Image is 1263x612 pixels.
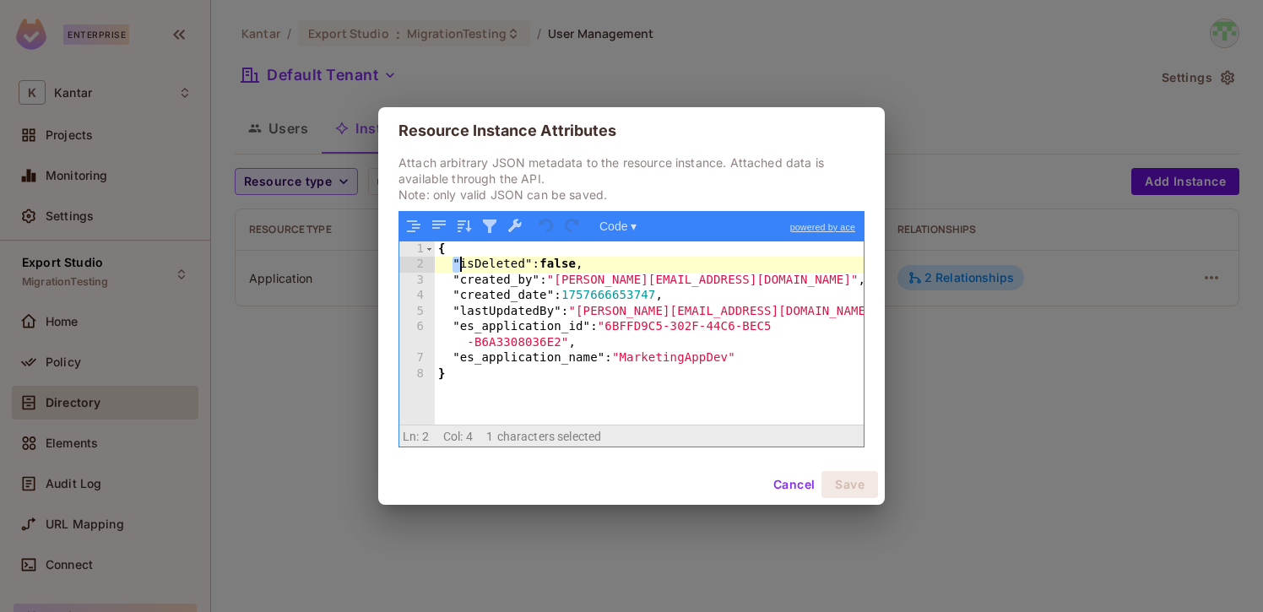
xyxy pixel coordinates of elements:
[504,215,526,237] button: Repair JSON: fix quotes and escape characters, remove comments and JSONP notation, turn JavaScrip...
[466,430,473,443] span: 4
[479,215,501,237] button: Filter, sort, or transform contents
[594,215,642,237] button: Code ▾
[399,366,435,382] div: 8
[422,430,429,443] span: 2
[403,215,425,237] button: Format JSON data, with proper indentation and line feeds (Ctrl+I)
[453,215,475,237] button: Sort contents
[399,257,435,273] div: 2
[767,471,821,498] button: Cancel
[403,430,419,443] span: Ln:
[821,471,878,498] button: Save
[399,304,435,320] div: 5
[428,215,450,237] button: Compact JSON data, remove all whitespaces (Ctrl+Shift+I)
[486,430,493,443] span: 1
[399,273,435,289] div: 3
[399,288,435,304] div: 4
[536,215,558,237] button: Undo last action (Ctrl+Z)
[399,241,435,257] div: 1
[782,212,864,242] a: powered by ace
[399,350,435,366] div: 7
[398,154,865,203] p: Attach arbitrary JSON metadata to the resource instance. Attached data is available through the A...
[443,430,463,443] span: Col:
[399,319,435,350] div: 6
[561,215,583,237] button: Redo (Ctrl+Shift+Z)
[378,107,885,154] h2: Resource Instance Attributes
[497,430,602,443] span: characters selected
